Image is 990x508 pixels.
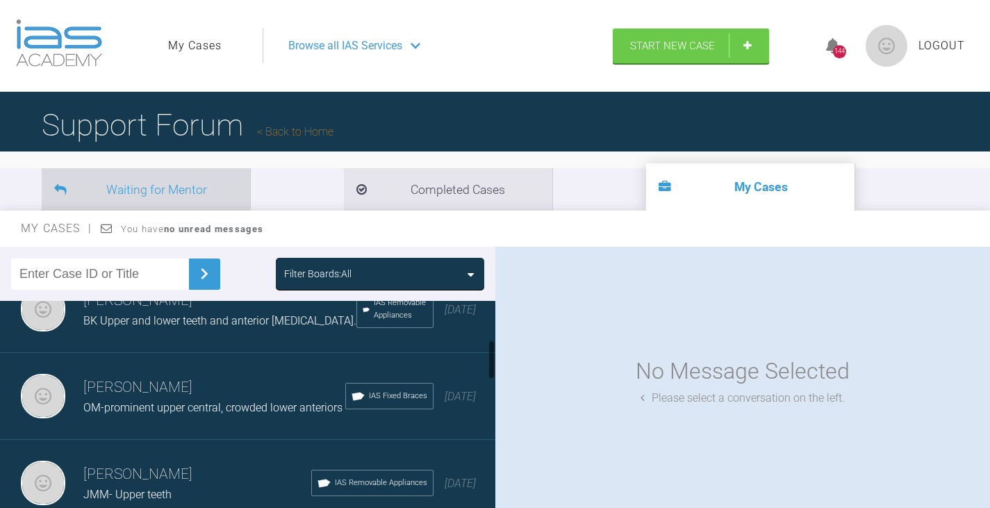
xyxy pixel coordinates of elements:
input: Enter Case ID or Title [11,259,189,290]
h1: Support Forum [42,101,333,149]
img: Jeffrey Bowman [21,374,65,418]
li: My Cases [646,163,855,211]
span: OM-prominent upper central, crowded lower anteriors [83,401,343,414]
h3: [PERSON_NAME] [83,463,311,486]
span: JMM- Upper teeth [83,488,172,501]
span: IAS Fixed Braces [369,390,427,402]
span: [DATE] [445,303,476,316]
span: You have [121,224,263,234]
a: Start New Case [613,28,769,63]
strong: no unread messages [164,224,263,234]
div: No Message Selected [636,354,850,389]
span: IAS Removable Appliances [335,477,427,489]
h3: [PERSON_NAME] [83,289,356,313]
div: 144 [833,45,846,58]
div: Please select a conversation on the left. [641,389,845,407]
h3: [PERSON_NAME] [83,376,345,400]
a: Logout [918,37,965,55]
span: Browse all IAS Services [288,37,402,55]
li: Completed Cases [344,168,552,211]
a: Back to Home [257,125,333,138]
div: Filter Boards: All [284,266,352,281]
img: Jeffrey Bowman [21,461,65,505]
img: logo-light.3e3ef733.png [16,19,102,67]
img: profile.png [866,25,907,67]
span: Start New Case [630,40,715,52]
img: Jeffrey Bowman [21,287,65,331]
span: IAS Removable Appliances [374,297,427,322]
span: [DATE] [445,477,476,490]
span: BK Upper and lower teeth and anterior [MEDICAL_DATA]. [83,314,356,327]
li: Waiting for Mentor [42,168,250,211]
span: My Cases [21,222,92,235]
img: chevronRight.28bd32b0.svg [193,263,215,285]
span: [DATE] [445,390,476,403]
a: My Cases [168,37,222,55]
